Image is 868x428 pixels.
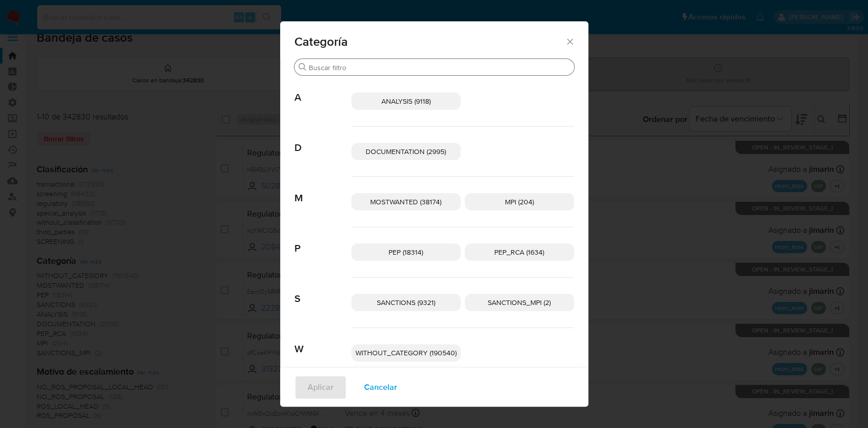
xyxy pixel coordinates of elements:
div: PEP (18314) [351,243,461,261]
span: SANCTIONS (9321) [377,297,435,308]
span: DOCUMENTATION (2995) [366,146,446,157]
button: Buscar [298,63,307,71]
span: WITHOUT_CATEGORY (190540) [355,348,457,358]
span: PEP (18314) [388,247,423,257]
span: MOSTWANTED (38174) [370,197,441,207]
button: Cerrar [565,37,574,46]
span: Categoría [294,36,565,48]
div: ANALYSIS (9118) [351,93,461,110]
span: Cancelar [364,376,397,399]
span: SANCTIONS_MPI (2) [488,297,551,308]
span: ANALYSIS (9118) [381,96,431,106]
span: P [294,227,351,255]
span: MPI (204) [505,197,534,207]
button: Cancelar [351,375,410,400]
div: MOSTWANTED (38174) [351,193,461,210]
span: D [294,127,351,154]
input: Buscar filtro [309,63,570,72]
div: SANCTIONS (9321) [351,294,461,311]
span: A [294,76,351,104]
div: PEP_RCA (1634) [465,243,574,261]
span: M [294,177,351,204]
div: DOCUMENTATION (2995) [351,143,461,160]
div: SANCTIONS_MPI (2) [465,294,574,311]
div: MPI (204) [465,193,574,210]
span: PEP_RCA (1634) [494,247,544,257]
span: W [294,328,351,355]
div: WITHOUT_CATEGORY (190540) [351,344,461,361]
span: S [294,278,351,305]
